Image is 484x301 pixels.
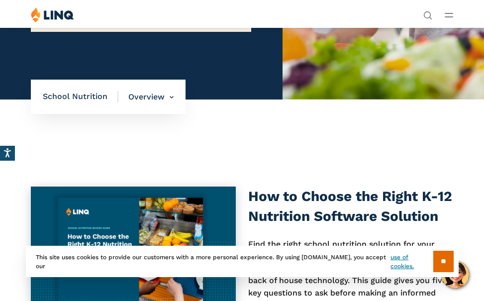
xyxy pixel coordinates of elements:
div: This site uses cookies to provide our customers with a more personal experience. By using [DOMAIN... [26,246,459,277]
button: Open Main Menu [445,9,453,20]
button: Open Search Bar [423,10,432,19]
nav: Utility Navigation [423,7,432,19]
span: School Nutrition [43,91,118,102]
a: use of cookies. [390,253,433,271]
img: LINQ | K‑12 Software [31,7,74,22]
h3: How to Choose the Right K-12 Nutrition Software Solution [248,187,453,226]
li: Overview [118,80,174,114]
